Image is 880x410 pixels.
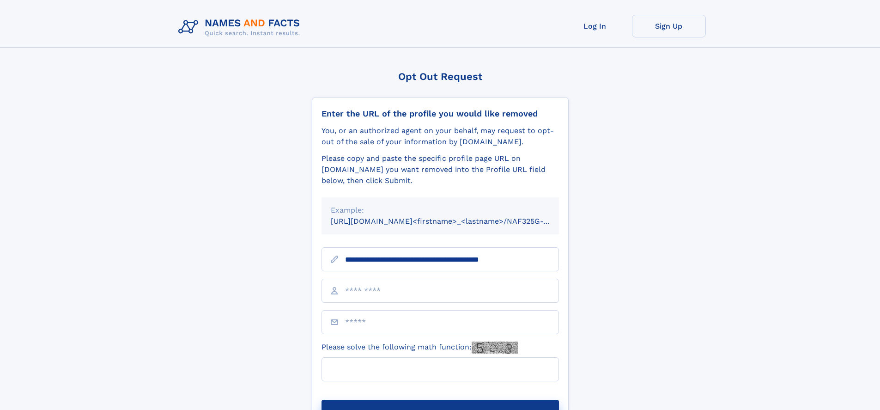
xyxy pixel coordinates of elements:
label: Please solve the following math function: [322,342,518,354]
div: Example: [331,205,550,216]
a: Sign Up [632,15,706,37]
div: You, or an authorized agent on your behalf, may request to opt-out of the sale of your informatio... [322,125,559,147]
div: Opt Out Request [312,71,569,82]
div: Please copy and paste the specific profile page URL on [DOMAIN_NAME] you want removed into the Pr... [322,153,559,186]
a: Log In [558,15,632,37]
div: Enter the URL of the profile you would like removed [322,109,559,119]
img: Logo Names and Facts [175,15,308,40]
small: [URL][DOMAIN_NAME]<firstname>_<lastname>/NAF325G-xxxxxxxx [331,217,577,226]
